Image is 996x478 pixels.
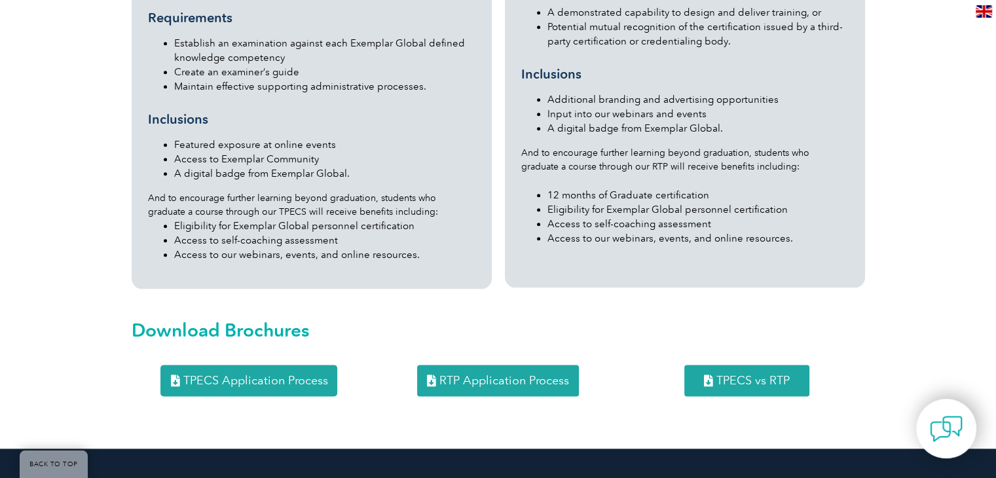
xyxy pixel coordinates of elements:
[547,5,849,20] li: A demonstrated capability to design and deliver training, or
[547,202,849,217] li: Eligibility for Exemplar Global personnel certification
[174,248,475,262] li: Access to our webinars, events, and online resources.
[174,152,475,166] li: Access to Exemplar Community
[174,233,475,248] li: Access to self-coaching assessment
[547,121,849,136] li: A digital badge from Exemplar Global.
[174,138,475,152] li: Featured exposure at online events
[930,413,963,445] img: contact-chat.png
[174,65,475,79] li: Create an examiner’s guide
[547,217,849,231] li: Access to self-coaching assessment
[174,36,475,65] li: Establish an examination against each Exemplar Global defined knowledge competency
[547,188,849,202] li: 12 months of Graduate certification
[547,231,849,246] li: Access to our webinars, events, and online resources.
[547,20,849,48] li: Potential mutual recognition of the certification issued by a third-party certification or creden...
[684,365,809,396] a: TPECS vs RTP
[976,5,992,18] img: en
[148,111,475,128] h3: Inclusions
[716,375,790,386] span: TPECS vs RTP
[174,166,475,181] li: A digital badge from Exemplar Global.
[160,365,337,396] a: TPECS Application Process
[547,92,849,107] li: Additional branding and advertising opportunities
[417,365,579,396] a: RTP Application Process
[174,219,475,233] li: Eligibility for Exemplar Global personnel certification
[132,320,865,340] h2: Download Brochures
[174,79,475,94] li: Maintain effective supporting administrative processes.
[20,450,88,478] a: BACK TO TOP
[439,375,569,386] span: RTP Application Process
[148,10,475,26] h3: Requirements
[521,66,849,83] h3: Inclusions
[547,107,849,121] li: Input into our webinars and events
[183,375,327,386] span: TPECS Application Process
